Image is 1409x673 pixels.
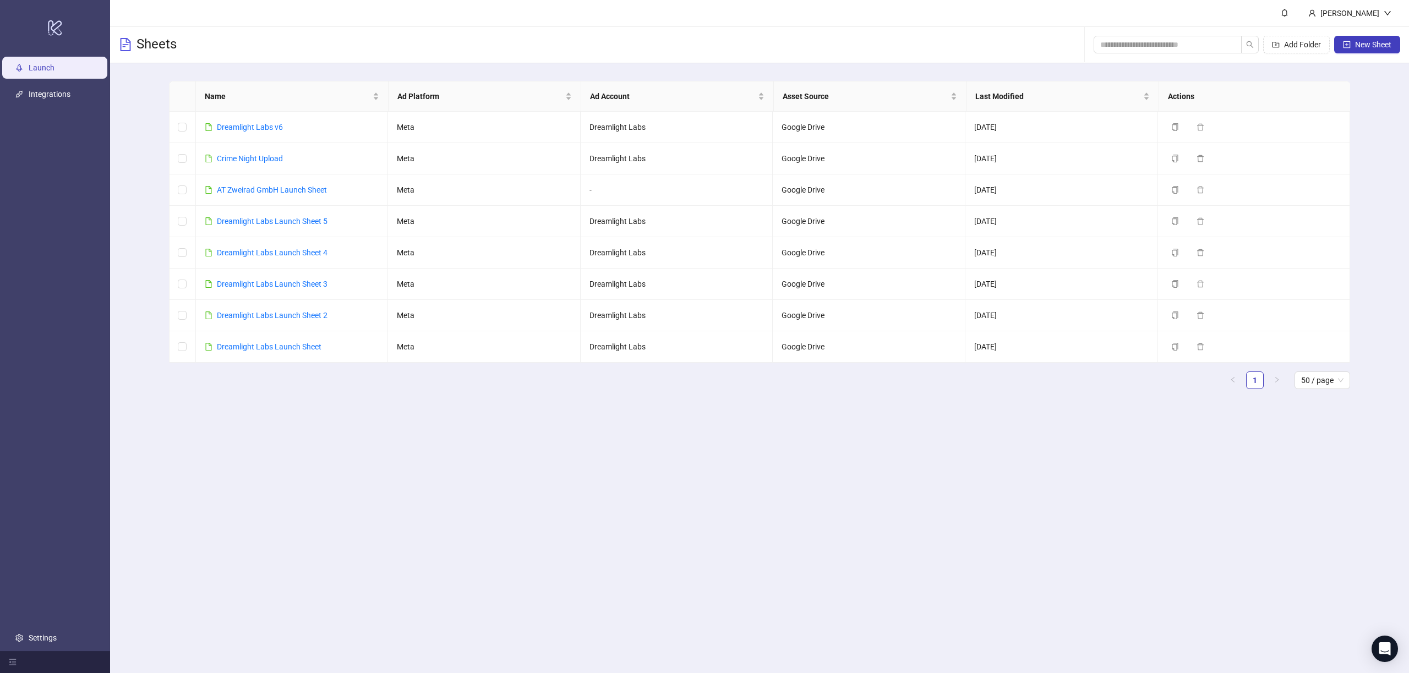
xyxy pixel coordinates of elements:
[1334,36,1400,53] button: New Sheet
[1197,217,1204,225] span: delete
[388,112,581,143] td: Meta
[965,143,1158,174] td: [DATE]
[1171,217,1179,225] span: copy
[29,633,57,642] a: Settings
[29,90,70,99] a: Integrations
[136,36,177,53] h3: Sheets
[1159,81,1352,112] th: Actions
[581,206,773,237] td: Dreamlight Labs
[774,81,966,112] th: Asset Source
[965,331,1158,363] td: [DATE]
[397,90,563,102] span: Ad Platform
[1272,41,1280,48] span: folder-add
[1343,41,1351,48] span: plus-square
[205,311,212,319] span: file
[388,331,581,363] td: Meta
[773,174,965,206] td: Google Drive
[1197,311,1204,319] span: delete
[965,206,1158,237] td: [DATE]
[196,81,389,112] th: Name
[388,300,581,331] td: Meta
[1171,186,1179,194] span: copy
[590,90,756,102] span: Ad Account
[1171,155,1179,162] span: copy
[581,300,773,331] td: Dreamlight Labs
[965,269,1158,300] td: [DATE]
[1355,40,1391,49] span: New Sheet
[1268,371,1286,389] button: right
[388,269,581,300] td: Meta
[1171,249,1179,256] span: copy
[1197,186,1204,194] span: delete
[217,185,327,194] a: AT Zweirad GmbH Launch Sheet
[1246,41,1254,48] span: search
[1197,155,1204,162] span: delete
[1197,249,1204,256] span: delete
[581,331,773,363] td: Dreamlight Labs
[965,300,1158,331] td: [DATE]
[1301,372,1344,389] span: 50 / page
[773,237,965,269] td: Google Drive
[217,123,283,132] a: Dreamlight Labs v6
[581,174,773,206] td: -
[581,143,773,174] td: Dreamlight Labs
[1372,636,1398,662] div: Open Intercom Messenger
[1171,123,1179,131] span: copy
[965,112,1158,143] td: [DATE]
[217,154,283,163] a: Crime Night Upload
[1197,280,1204,288] span: delete
[581,81,774,112] th: Ad Account
[1268,371,1286,389] li: Next Page
[205,280,212,288] span: file
[1224,371,1242,389] button: left
[581,112,773,143] td: Dreamlight Labs
[773,206,965,237] td: Google Drive
[773,112,965,143] td: Google Drive
[1197,123,1204,131] span: delete
[388,174,581,206] td: Meta
[1384,9,1391,17] span: down
[389,81,581,112] th: Ad Platform
[205,155,212,162] span: file
[773,300,965,331] td: Google Drive
[1224,371,1242,389] li: Previous Page
[773,269,965,300] td: Google Drive
[773,143,965,174] td: Google Drive
[783,90,948,102] span: Asset Source
[1171,280,1179,288] span: copy
[965,237,1158,269] td: [DATE]
[388,143,581,174] td: Meta
[975,90,1141,102] span: Last Modified
[205,217,212,225] span: file
[217,217,327,226] a: Dreamlight Labs Launch Sheet 5
[1284,40,1321,49] span: Add Folder
[1295,371,1350,389] div: Page Size
[205,343,212,351] span: file
[1263,36,1330,53] button: Add Folder
[966,81,1159,112] th: Last Modified
[388,237,581,269] td: Meta
[9,658,17,666] span: menu-fold
[1316,7,1384,19] div: [PERSON_NAME]
[217,342,321,351] a: Dreamlight Labs Launch Sheet
[217,311,327,320] a: Dreamlight Labs Launch Sheet 2
[1171,311,1179,319] span: copy
[205,90,370,102] span: Name
[581,269,773,300] td: Dreamlight Labs
[217,280,327,288] a: Dreamlight Labs Launch Sheet 3
[965,174,1158,206] td: [DATE]
[205,249,212,256] span: file
[1247,372,1263,389] a: 1
[1230,376,1236,383] span: left
[29,63,54,72] a: Launch
[388,206,581,237] td: Meta
[1308,9,1316,17] span: user
[217,248,327,257] a: Dreamlight Labs Launch Sheet 4
[1171,343,1179,351] span: copy
[1274,376,1280,383] span: right
[1197,343,1204,351] span: delete
[119,38,132,51] span: file-text
[205,186,212,194] span: file
[1246,371,1264,389] li: 1
[581,237,773,269] td: Dreamlight Labs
